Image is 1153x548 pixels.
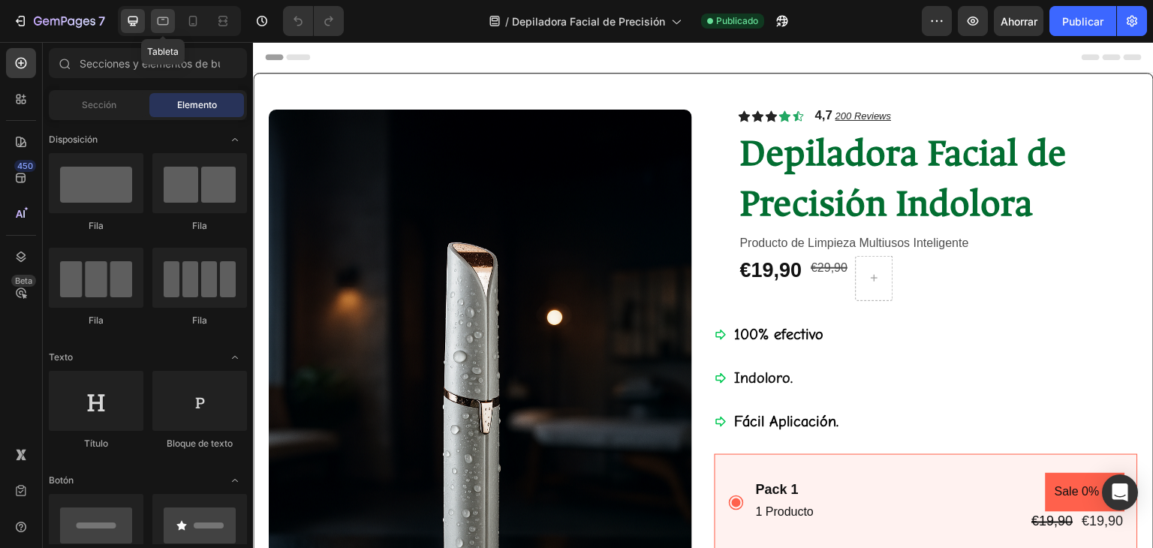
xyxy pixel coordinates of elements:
iframe: Área de diseño [253,42,1153,548]
span: Abrir palanca [223,128,247,152]
strong: Fácil Aplicación [482,371,584,388]
font: Botón [49,474,74,486]
div: Pack 1 [501,438,562,459]
span: Abrir palanca [223,345,247,369]
strong: 100% efectivo [482,284,571,301]
span: Abrir palanca [223,468,247,492]
p: Indoloro. [482,323,586,350]
font: Depiladora Facial de Precisión [512,15,665,28]
font: Título [84,438,108,449]
div: Deshacer/Rehacer [283,6,344,36]
font: Fila [192,220,207,231]
pre: Sale 0% off [793,431,872,471]
font: Elemento [177,99,217,110]
div: €19,90 [486,214,551,243]
font: 450 [17,161,33,171]
span: . [482,371,586,388]
font: Sección [82,99,116,110]
div: €19,90 [778,470,822,490]
button: 7 [6,6,112,36]
button: Ahorrar [994,6,1043,36]
div: €19,90 [828,470,872,490]
span: Depiladora Facial de Precisión Indolora [487,88,814,186]
font: Fila [89,315,104,326]
div: Abrir Intercom Messenger [1102,474,1138,510]
input: Secciones y elementos de búsqueda [49,48,247,78]
font: Texto [49,351,73,363]
font: Fila [192,315,207,326]
strong: 4,7 [562,66,580,80]
font: Publicar [1062,15,1103,28]
p: Producto de Limpieza Multiusos Inteligente [487,191,884,212]
font: Publicado [716,15,758,26]
font: / [505,15,509,28]
font: Bloque de texto [167,438,233,449]
font: 7 [98,14,105,29]
p: 1 Producto [503,460,561,482]
font: Fila [89,220,104,231]
font: Beta [15,276,32,286]
font: Disposición [49,134,98,145]
font: Ahorrar [1001,15,1037,28]
u: 200 Reviews [583,68,638,80]
button: Publicar [1049,6,1116,36]
div: €29,90 [557,214,597,239]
